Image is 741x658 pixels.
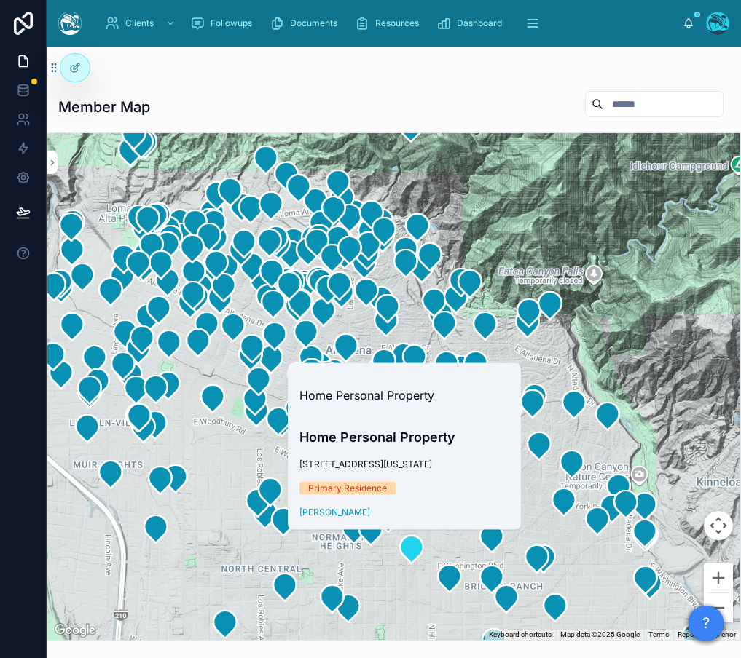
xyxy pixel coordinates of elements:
a: Home Personal PropertyHome Personal Property[STREET_ADDRESS][US_STATE]Primary Residence[PERSON_NAME] [288,363,521,530]
a: Dashboard [432,10,512,36]
a: Resources [350,10,429,36]
a: Report a map error [678,630,736,638]
button: Keyboard shortcuts [489,630,552,640]
button: ? [689,606,724,641]
span: Dashboard [457,17,502,29]
span: Followups [211,17,252,29]
a: Documents [265,10,348,36]
div: Primary Residence [308,482,387,495]
button: Zoom in [704,563,733,592]
a: Clients [101,10,183,36]
span: Map data ©2025 Google [560,630,640,638]
span: Documents [290,17,337,29]
img: App logo [58,12,82,35]
a: Terms (opens in new tab) [648,630,669,638]
span: Clients [125,17,154,29]
span: Resources [375,17,419,29]
div: scrollable content [93,7,683,39]
a: Followups [186,10,262,36]
img: Google [51,621,99,640]
a: Open this area in Google Maps (opens a new window) [51,621,99,640]
h2: Home Personal Property [299,387,509,404]
button: Map camera controls [704,511,733,540]
span: [STREET_ADDRESS][US_STATE] [299,459,509,470]
h1: Member Map [58,97,150,117]
h4: Home Personal Property [299,427,509,447]
button: Zoom out [704,593,733,622]
a: [PERSON_NAME] [299,507,370,518]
